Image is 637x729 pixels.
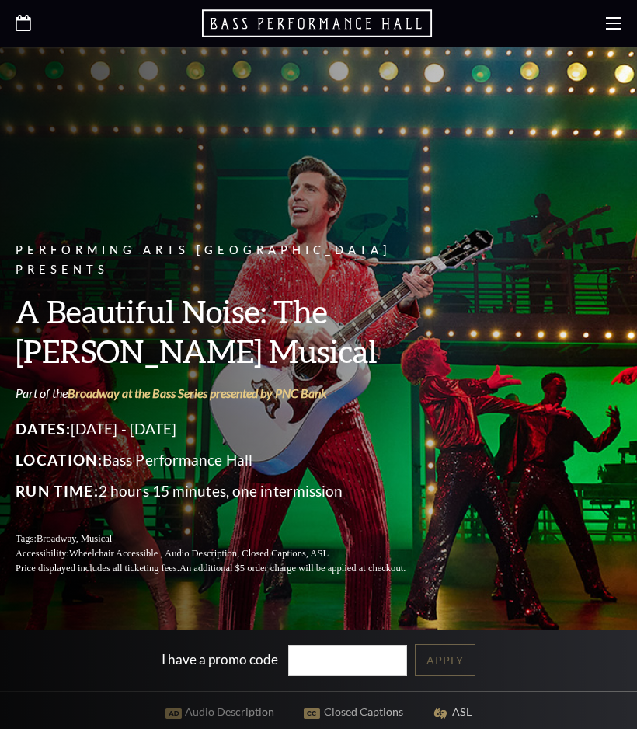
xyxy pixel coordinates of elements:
span: Location: [16,451,103,469]
span: Dates: [16,420,71,438]
span: Wheelchair Accessible , Audio Description, Closed Captions, ASL [69,548,329,559]
h3: A Beautiful Noise: The [PERSON_NAME] Musical [16,291,443,371]
a: Broadway at the Bass Series presented by PNC Bank [68,385,327,400]
p: Price displayed includes all ticketing fees. [16,561,443,576]
span: An additional $5 order charge will be applied at checkout. [179,563,406,574]
p: Bass Performance Hall [16,448,443,473]
span: Run Time: [16,482,99,500]
p: [DATE] - [DATE] [16,417,443,441]
label: I have a promo code [162,651,278,667]
p: Part of the [16,385,443,402]
p: Accessibility: [16,546,443,561]
span: Broadway, Musical [37,533,112,544]
p: Tags: [16,532,443,546]
p: Performing Arts [GEOGRAPHIC_DATA] Presents [16,241,443,280]
p: 2 hours 15 minutes, one intermission [16,479,443,504]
